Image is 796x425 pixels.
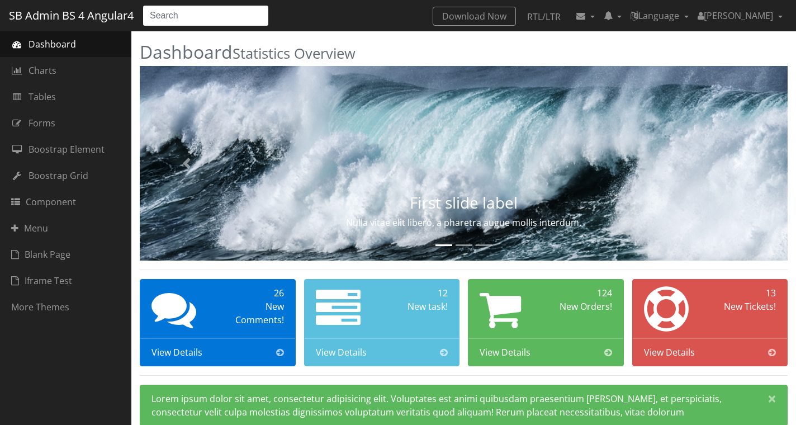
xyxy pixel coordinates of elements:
[550,286,612,300] div: 124
[222,286,284,300] div: 26
[693,4,787,27] a: [PERSON_NAME]
[644,346,695,359] span: View Details
[550,300,612,313] div: New Orders!
[222,300,284,327] div: New Comments!
[140,42,788,62] h2: Dashboard
[518,7,570,27] a: RTL/LTR
[143,5,269,26] input: Search
[9,5,134,26] a: SB Admin BS 4 Angular4
[714,286,776,300] div: 13
[140,66,788,261] img: Random first slide
[237,216,690,229] p: Nulla vitae elit libero, a pharetra augue mollis interdum.
[626,4,693,27] a: Language
[714,300,776,313] div: New Tickets!
[11,221,48,235] span: Menu
[757,385,787,412] button: Close
[480,346,530,359] span: View Details
[433,7,516,26] a: Download Now
[386,286,448,300] div: 12
[151,346,202,359] span: View Details
[386,300,448,313] div: New task!
[768,391,776,406] span: ×
[237,194,690,211] h3: First slide label
[316,346,367,359] span: View Details
[233,44,356,63] small: Statistics Overview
